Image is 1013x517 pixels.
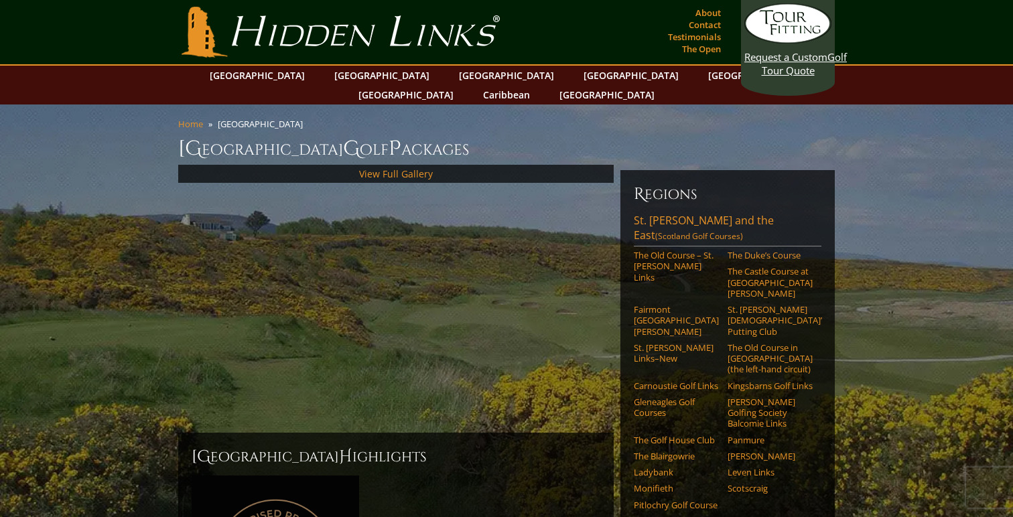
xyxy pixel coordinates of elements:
a: The Old Course in [GEOGRAPHIC_DATA] (the left-hand circuit) [728,342,813,375]
a: Ladybank [634,467,719,477]
a: Contact [685,15,724,34]
span: (Scotland Golf Courses) [655,230,743,242]
span: G [343,135,360,162]
a: The Duke’s Course [728,250,813,261]
h2: [GEOGRAPHIC_DATA] ighlights [192,446,600,467]
a: Fairmont [GEOGRAPHIC_DATA][PERSON_NAME] [634,304,719,337]
a: Gleneagles Golf Courses [634,396,719,419]
a: [GEOGRAPHIC_DATA] [352,85,460,104]
a: St. [PERSON_NAME] Links–New [634,342,719,364]
a: Request a CustomGolf Tour Quote [744,3,831,77]
a: [GEOGRAPHIC_DATA] [577,66,685,85]
a: The Old Course – St. [PERSON_NAME] Links [634,250,719,283]
a: View Full Gallery [359,167,433,180]
a: Pitlochry Golf Course [634,500,719,510]
a: About [692,3,724,22]
a: The Blairgowrie [634,451,719,461]
a: Kingsbarns Golf Links [728,380,813,391]
a: The Castle Course at [GEOGRAPHIC_DATA][PERSON_NAME] [728,266,813,299]
a: Panmure [728,435,813,445]
li: [GEOGRAPHIC_DATA] [218,118,308,130]
a: Testimonials [665,27,724,46]
a: Caribbean [476,85,537,104]
a: [PERSON_NAME] [728,451,813,461]
a: [GEOGRAPHIC_DATA] [701,66,810,85]
span: P [389,135,401,162]
a: St. [PERSON_NAME] [DEMOGRAPHIC_DATA]’ Putting Club [728,304,813,337]
a: The Open [679,40,724,58]
a: [GEOGRAPHIC_DATA] [328,66,436,85]
a: Carnoustie Golf Links [634,380,719,391]
span: Request a Custom [744,50,827,64]
a: Leven Links [728,467,813,477]
span: H [339,446,352,467]
a: [GEOGRAPHIC_DATA] [452,66,561,85]
a: Monifieth [634,483,719,494]
a: [GEOGRAPHIC_DATA] [553,85,661,104]
h1: [GEOGRAPHIC_DATA] olf ackages [178,135,835,162]
h6: Regions [634,183,821,205]
a: [GEOGRAPHIC_DATA] [203,66,312,85]
a: Scotscraig [728,483,813,494]
a: St. [PERSON_NAME] and the East(Scotland Golf Courses) [634,213,821,246]
a: [PERSON_NAME] Golfing Society Balcomie Links [728,396,813,429]
a: The Golf House Club [634,435,719,445]
a: Home [178,118,203,130]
